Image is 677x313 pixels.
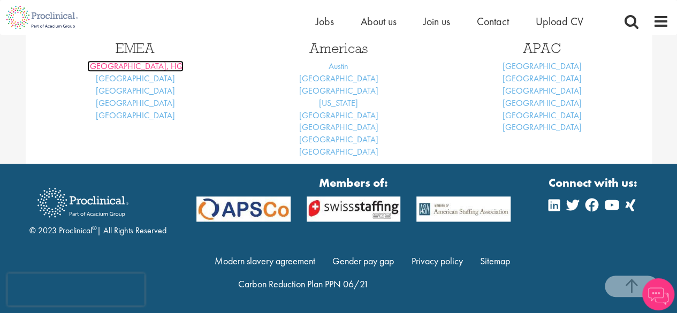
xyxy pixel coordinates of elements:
[423,14,450,28] a: Join us
[408,196,519,222] img: APSCo
[96,110,175,121] a: [GEOGRAPHIC_DATA]
[299,110,378,121] a: [GEOGRAPHIC_DATA]
[503,73,582,84] a: [GEOGRAPHIC_DATA]
[503,60,582,72] a: [GEOGRAPHIC_DATA]
[503,97,582,109] a: [GEOGRAPHIC_DATA]
[29,180,166,237] div: © 2023 Proclinical | All Rights Reserved
[299,121,378,133] a: [GEOGRAPHIC_DATA]
[361,14,397,28] a: About us
[480,255,510,267] a: Sitemap
[477,14,509,28] a: Contact
[92,224,97,232] sup: ®
[215,255,315,267] a: Modern slavery agreement
[245,41,432,55] h3: Americas
[412,255,463,267] a: Privacy policy
[299,196,409,222] img: APSCo
[448,41,636,55] h3: APAC
[29,180,136,225] img: Proclinical Recruitment
[299,85,378,96] a: [GEOGRAPHIC_DATA]
[188,196,299,222] img: APSCo
[503,85,582,96] a: [GEOGRAPHIC_DATA]
[7,273,144,306] iframe: reCAPTCHA
[299,73,378,84] a: [GEOGRAPHIC_DATA]
[503,121,582,133] a: [GEOGRAPHIC_DATA]
[642,278,674,310] img: Chatbot
[96,73,175,84] a: [GEOGRAPHIC_DATA]
[299,134,378,145] a: [GEOGRAPHIC_DATA]
[316,14,334,28] a: Jobs
[42,41,229,55] h3: EMEA
[238,278,368,290] a: Carbon Reduction Plan PPN 06/21
[536,14,583,28] a: Upload CV
[196,174,511,191] strong: Members of:
[96,97,175,109] a: [GEOGRAPHIC_DATA]
[96,85,175,96] a: [GEOGRAPHIC_DATA]
[332,255,394,267] a: Gender pay gap
[329,60,348,72] a: Austin
[299,146,378,157] a: [GEOGRAPHIC_DATA]
[549,174,640,191] strong: Connect with us:
[319,97,358,109] a: [US_STATE]
[503,110,582,121] a: [GEOGRAPHIC_DATA]
[87,60,184,72] a: [GEOGRAPHIC_DATA], HQ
